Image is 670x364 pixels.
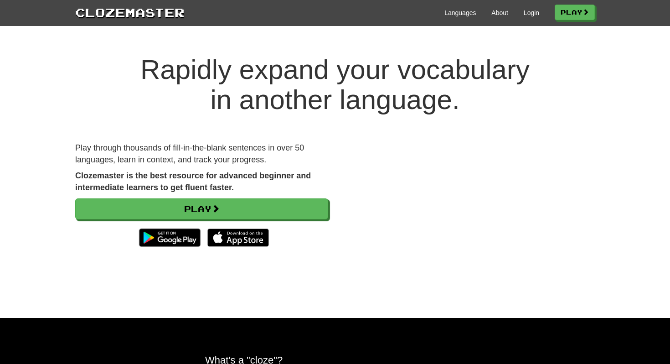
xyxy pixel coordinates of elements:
[75,198,328,219] a: Play
[207,229,269,247] img: Download_on_the_App_Store_Badge_US-UK_135x40-25178aeef6eb6b83b96f5f2d004eda3bffbb37122de64afbaef7...
[75,171,311,192] strong: Clozemaster is the best resource for advanced beginner and intermediate learners to get fluent fa...
[524,8,539,17] a: Login
[491,8,508,17] a: About
[75,142,328,166] p: Play through thousands of fill-in-the-blank sentences in over 50 languages, learn in context, and...
[75,4,185,21] a: Clozemaster
[555,5,595,20] a: Play
[134,224,205,251] img: Get it on Google Play
[444,8,476,17] a: Languages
